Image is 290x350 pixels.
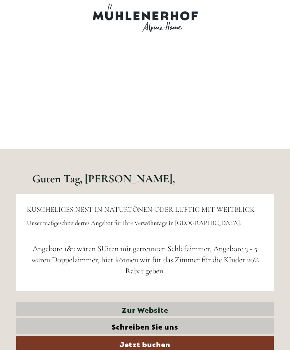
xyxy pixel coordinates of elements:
[16,302,274,317] a: Zur Website
[32,244,259,276] span: Angebote 1&2 wären SUiten mit getrennten Schlafzimmer, Angebote 3 - 5 wären Doppelzimmer, hier kö...
[32,172,175,185] h1: Guten Tag, [PERSON_NAME],
[27,205,255,214] span: KUSCHELIGES NEST IN NATURTÖNEN ODER LUFTIG MIT WEITBLICK
[16,318,274,334] a: Schreiben Sie uns
[27,219,241,227] span: Unser maßgeschneidertes Angebot für Ihre Verwöhntage in [GEOGRAPHIC_DATA]:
